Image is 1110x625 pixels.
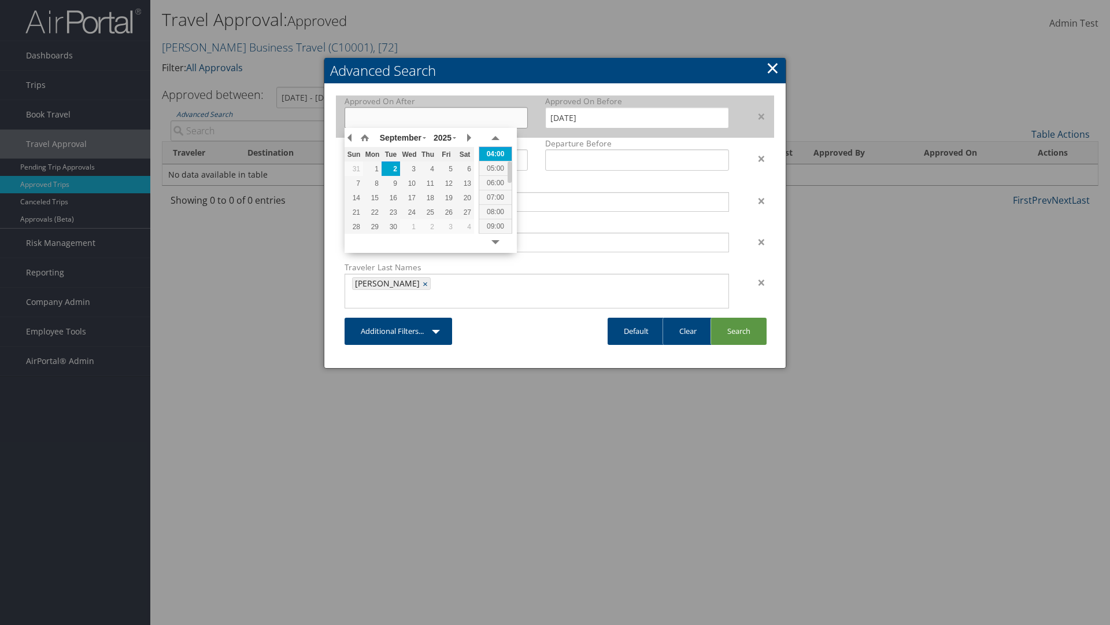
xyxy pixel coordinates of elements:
[353,278,420,289] span: [PERSON_NAME]
[400,207,419,218] div: 24
[363,222,382,232] div: 29
[479,219,512,233] div: 09:00
[738,275,774,289] div: ×
[738,235,774,249] div: ×
[382,222,400,232] div: 30
[456,207,474,218] div: 27
[382,147,400,161] th: Tue
[479,233,512,248] div: 10:00
[324,58,786,83] h2: Advanced Search
[479,190,512,204] div: 07:00
[345,262,729,273] label: Traveler Last Names
[363,193,382,203] div: 15
[345,180,729,192] label: Destinations
[345,164,363,174] div: 31
[419,193,437,203] div: 18
[419,207,437,218] div: 25
[382,207,400,218] div: 23
[766,56,779,79] a: Close
[400,222,419,232] div: 1
[400,178,419,189] div: 10
[479,161,512,175] div: 05:00
[345,222,363,232] div: 28
[456,178,474,189] div: 13
[423,278,430,289] a: ×
[437,207,456,218] div: 26
[345,207,363,218] div: 21
[437,164,456,174] div: 5
[363,147,382,161] th: Mon
[738,152,774,166] div: ×
[738,109,774,123] div: ×
[456,164,474,174] div: 6
[345,95,528,107] label: Approved On After
[738,194,774,208] div: ×
[380,133,421,142] span: September
[345,193,363,203] div: 14
[479,175,512,190] div: 06:00
[382,164,400,174] div: 2
[400,164,419,174] div: 3
[608,318,665,345] a: Default
[437,147,456,161] th: Fri
[400,147,419,161] th: Wed
[400,193,419,203] div: 17
[419,147,437,161] th: Thu
[711,318,767,345] a: Search
[382,193,400,203] div: 16
[437,222,456,232] div: 3
[363,207,382,218] div: 22
[545,138,728,149] label: Departure Before
[663,318,713,345] a: Clear
[437,178,456,189] div: 12
[545,95,728,107] label: Approved On Before
[345,221,729,233] label: Traveler First Names
[419,222,437,232] div: 2
[456,222,474,232] div: 4
[456,147,474,161] th: Sat
[434,133,452,142] span: 2025
[345,318,452,345] a: Additional Filters...
[456,193,474,203] div: 20
[363,164,382,174] div: 1
[479,204,512,219] div: 08:00
[419,178,437,189] div: 11
[437,193,456,203] div: 19
[345,147,363,161] th: Sun
[363,178,382,189] div: 8
[382,178,400,189] div: 9
[479,146,512,161] div: 04:00
[345,178,363,189] div: 7
[419,164,437,174] div: 4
